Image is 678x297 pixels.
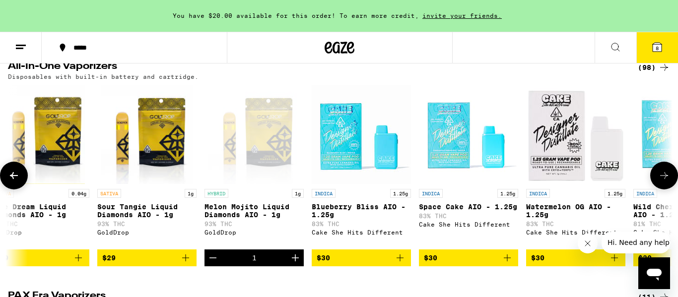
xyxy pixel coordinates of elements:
span: $30 [531,254,544,262]
p: 0.04g [68,189,89,198]
p: Blueberry Bliss AIO - 1.25g [312,203,411,219]
button: Add to bag [312,249,411,266]
p: 93% THC [204,221,304,227]
p: 83% THC [419,213,518,219]
button: Add to bag [97,249,197,266]
div: Cake She Hits Different [419,221,518,228]
span: 8 [656,45,659,51]
span: $30 [638,254,652,262]
span: invite your friends. [419,12,505,19]
p: 1.25g [390,189,411,198]
img: Cake She Hits Different - Blueberry Bliss AIO - 1.25g [312,85,411,184]
img: Cake She Hits Different - Watermelon OG AIO - 1.25g [526,85,625,184]
a: Open page for Sour Tangie Liquid Diamonds AIO - 1g from GoldDrop [97,85,197,249]
a: Open page for Melon Mojito Liquid Diamonds AIO - 1g from GoldDrop [204,85,304,249]
a: Open page for Space Cake AIO - 1.25g from Cake She Hits Different [419,85,518,249]
div: Cake She Hits Different [312,229,411,236]
p: Sour Tangie Liquid Diamonds AIO - 1g [97,203,197,219]
span: $29 [102,254,116,262]
p: 83% THC [526,221,625,227]
p: INDICA [633,189,657,198]
img: Cake She Hits Different - Space Cake AIO - 1.25g [419,85,518,184]
div: 1 [252,254,257,262]
span: You have $20.00 available for this order! To earn more credit, [173,12,419,19]
img: GoldDrop - Sour Tangie Liquid Diamonds AIO - 1g [101,85,193,184]
p: 83% THC [312,221,411,227]
iframe: Button to launch messaging window [638,257,670,289]
div: GoldDrop [97,229,197,236]
p: Watermelon OG AIO - 1.25g [526,203,625,219]
iframe: Message from company [602,232,670,253]
p: HYBRID [204,189,228,198]
a: Open page for Watermelon OG AIO - 1.25g from Cake She Hits Different [526,85,625,249]
span: $30 [424,254,437,262]
button: Add to bag [526,249,625,266]
h2: All-In-One Vaporizers [8,61,621,73]
p: INDICA [419,189,443,198]
div: Cake She Hits Different [526,229,625,236]
button: Add to bag [419,249,518,266]
div: GoldDrop [204,229,304,236]
p: SATIVA [97,189,121,198]
span: Hi. Need any help? [6,7,71,15]
p: 1.25g [497,189,518,198]
p: 93% THC [97,221,197,227]
iframe: Close message [578,234,598,253]
p: INDICA [312,189,336,198]
a: (98) [638,61,670,73]
p: Melon Mojito Liquid Diamonds AIO - 1g [204,203,304,219]
p: 1g [185,189,197,198]
p: INDICA [526,189,550,198]
a: Open page for Blueberry Bliss AIO - 1.25g from Cake She Hits Different [312,85,411,249]
p: 1g [292,189,304,198]
p: Space Cake AIO - 1.25g [419,203,518,211]
span: $30 [317,254,330,262]
button: Decrement [204,249,221,266]
button: 8 [636,32,678,63]
button: Increment [287,249,304,266]
p: Disposables with built-in battery and cartridge. [8,73,199,80]
p: 1.25g [605,189,625,198]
